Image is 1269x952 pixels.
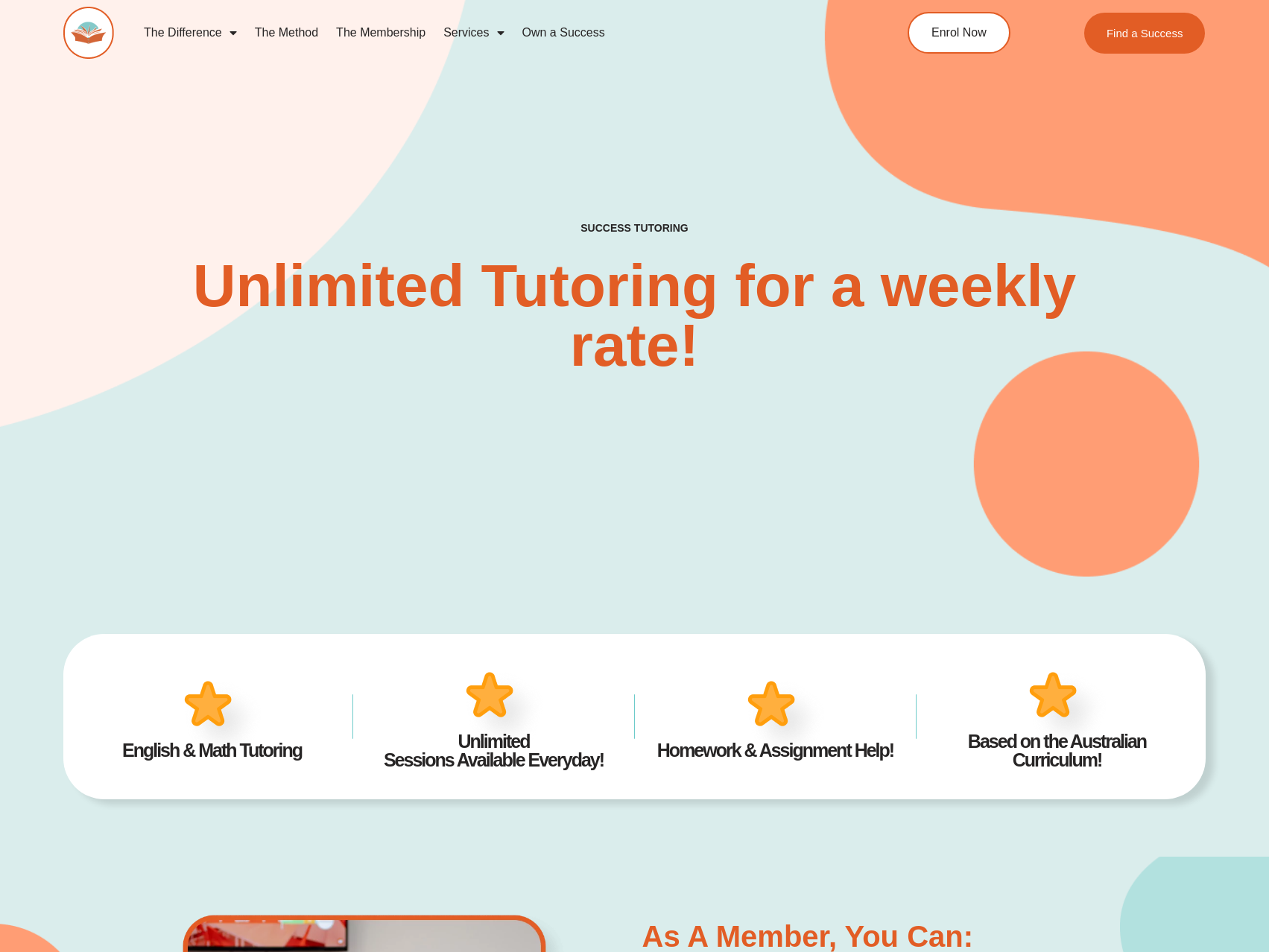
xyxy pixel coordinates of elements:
a: The Difference [135,16,246,50]
a: The Method [246,16,327,50]
h3: As a member, you can: [642,921,1198,951]
a: Own a Success [513,16,614,50]
span: Find a Success [1107,28,1183,39]
a: The Membership [327,16,434,50]
h2: Unlimited Tutoring for a weekly rate! [138,256,1131,375]
h4: Unlimited Sessions Available Everyday! [376,732,612,769]
a: Enrol Now [908,12,1010,54]
a: Find a Success [1084,13,1206,54]
h4: SUCCESS TUTORING​ [466,222,804,235]
nav: Menu [135,16,842,50]
h4: English & Math Tutoring [94,741,330,760]
h4: Based on the Australian Curriculum! [939,732,1175,769]
a: Services [434,16,513,50]
span: Enrol Now [931,27,987,39]
h4: Homework & Assignment Help! [657,741,893,760]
